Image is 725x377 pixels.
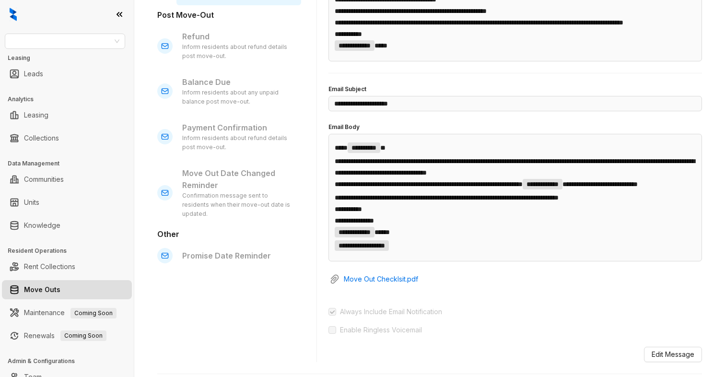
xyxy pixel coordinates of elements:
h3: Resident Operations [8,247,134,255]
li: Move Outs [2,280,132,299]
a: Leads [24,64,43,83]
li: Collections [2,129,132,148]
a: Rent Collections [24,257,75,276]
p: Refund [182,31,295,43]
span: paper-clip [329,274,340,284]
span: Always Include Email Notification [336,306,446,317]
div: Promise Date Reminder [176,244,301,268]
p: Promise Date Reminder [182,250,295,262]
div: Refund [176,25,301,67]
span: Coming Soon [60,330,106,341]
h3: Leasing [8,54,134,62]
li: Leads [2,64,132,83]
div: Inform residents about refund details post move-out. [182,134,295,152]
div: Payment Confirmation [176,116,301,158]
li: Leasing [2,106,132,125]
div: Inform residents about refund details post move-out. [182,43,295,61]
img: logo [10,8,17,21]
span: Move Out Checklsit.pdf [344,274,481,284]
a: Communities [24,170,64,189]
a: Collections [24,129,59,148]
h3: Data Management [8,159,134,168]
p: Payment Confirmation [182,122,295,134]
h3: Post Move-Out [157,9,301,21]
li: Communities [2,170,132,189]
div: Move Out Date Changed Reminder [176,162,301,224]
a: Leasing [24,106,48,125]
h3: Admin & Configurations [8,357,134,365]
li: Rent Collections [2,257,132,276]
h3: Analytics [8,95,134,104]
a: RenewalsComing Soon [24,326,106,345]
p: Move Out Date Changed Reminder [182,167,295,191]
h4: Email Subject [328,85,702,94]
li: Knowledge [2,216,132,235]
div: Balance Due [176,71,301,112]
li: Maintenance [2,303,132,322]
a: Units [24,193,39,212]
button: Edit Message [644,347,702,362]
span: Enable Ringless Voicemail [336,325,426,335]
div: Confirmation message sent to residents when their move-out date is updated. [182,191,295,219]
h3: Other [157,228,301,240]
span: Coming Soon [70,308,117,318]
div: Inform residents about any unpaid balance post move-out. [182,88,295,106]
li: Units [2,193,132,212]
p: Balance Due [182,76,295,88]
span: Edit Message [652,349,694,360]
a: Move Outs [24,280,60,299]
a: Knowledge [24,216,60,235]
h4: Email Body [328,123,702,132]
li: Renewals [2,326,132,345]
